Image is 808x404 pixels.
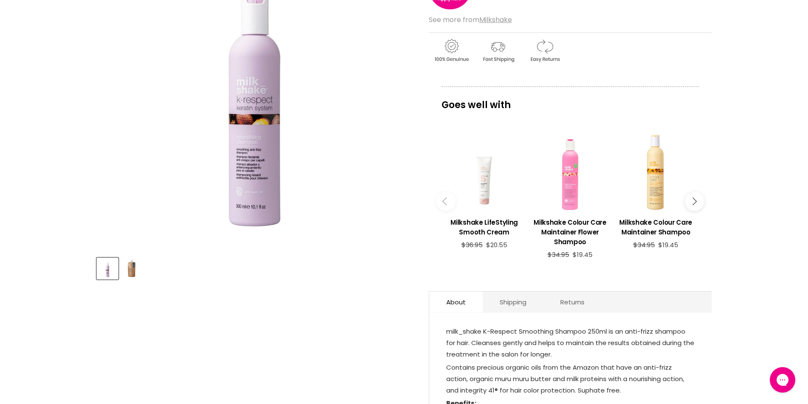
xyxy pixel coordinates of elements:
[121,258,143,279] button: Milkshake K-Respect Smoothing Shampoo
[429,292,483,312] a: About
[446,217,523,237] h3: Milkshake LifeStyling Smooth Cream
[95,255,415,279] div: Product thumbnails
[446,362,695,398] p: Contains precious organic oils from the Amazon that have an anti-frizz action, organic muru muru ...
[475,38,520,64] img: shipping.gif
[617,217,694,237] h3: Milkshake Colour Care Maintainer Shampoo
[548,250,569,259] span: $34.95
[766,364,800,396] iframe: Gorgias live chat messenger
[531,217,609,247] h3: Milkshake Colour Care Maintainer Flower Shampoo
[573,250,593,259] span: $19.45
[486,240,507,249] span: $20.55
[483,292,543,312] a: Shipping
[522,38,567,64] img: returns.gif
[617,211,694,241] a: View product:Milkshake Colour Care Maintainer Shampoo
[658,240,678,249] span: $19.45
[446,211,523,241] a: View product:Milkshake LifeStyling Smooth Cream
[429,38,474,64] img: genuine.gif
[446,326,695,362] p: milk_shake K-Respect Smoothing Shampoo 250ml is an anti-frizz shampoo for hair. Cleanses gently a...
[429,15,512,25] span: See more from
[633,240,655,249] span: $34.95
[543,292,601,312] a: Returns
[97,258,118,279] button: Milkshake K-Respect Smoothing Shampoo
[461,240,483,249] span: $36.95
[122,259,142,279] img: Milkshake K-Respect Smoothing Shampoo
[531,211,609,251] a: View product:Milkshake Colour Care Maintainer Flower Shampoo
[98,259,117,279] img: Milkshake K-Respect Smoothing Shampoo
[442,86,699,114] p: Goes well with
[479,15,512,25] a: Milkshake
